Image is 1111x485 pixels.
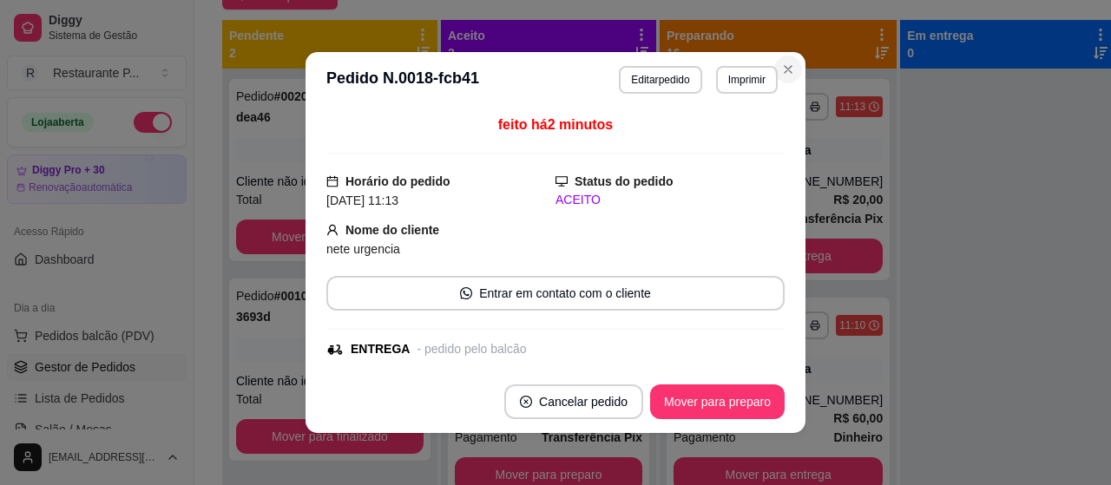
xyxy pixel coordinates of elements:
[345,174,450,188] strong: Horário do pedido
[650,384,785,419] button: Mover para preparo
[555,175,568,187] span: desktop
[504,384,643,419] button: close-circleCancelar pedido
[619,66,701,94] button: Editarpedido
[460,287,472,299] span: whats-app
[555,191,785,209] div: ACEITO
[345,223,439,237] strong: Nome do cliente
[716,66,778,94] button: Imprimir
[774,56,802,83] button: Close
[326,224,339,236] span: user
[326,193,398,207] span: [DATE] 11:13
[326,276,785,311] button: whats-appEntrar em contato com o cliente
[417,340,526,358] div: - pedido pelo balcão
[326,66,479,94] h3: Pedido N. 0018-fcb41
[326,242,400,256] span: nete urgencia
[498,117,613,132] span: feito há 2 minutos
[351,340,410,358] div: ENTREGA
[575,174,674,188] strong: Status do pedido
[520,396,532,408] span: close-circle
[326,175,339,187] span: calendar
